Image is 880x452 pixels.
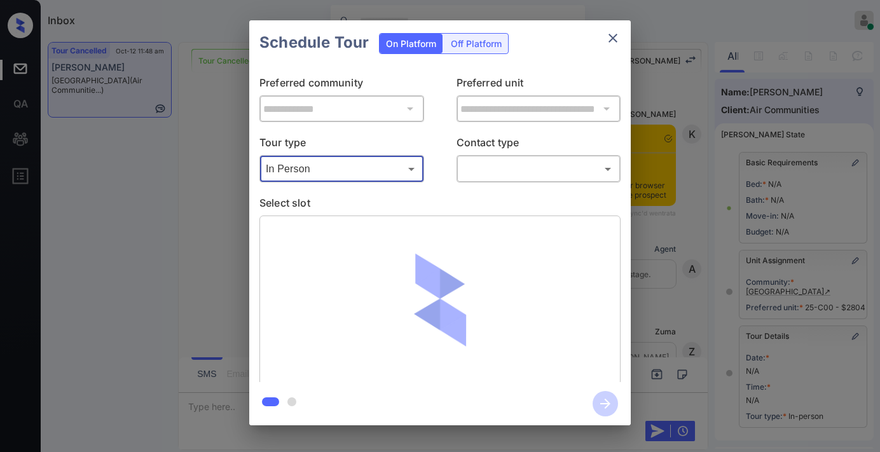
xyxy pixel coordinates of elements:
img: loaderv1.7921fd1ed0a854f04152.gif [366,226,515,375]
p: Tour type [259,135,424,155]
h2: Schedule Tour [249,20,379,65]
p: Contact type [457,135,621,155]
p: Preferred community [259,75,424,95]
button: btn-next [585,387,626,420]
button: close [600,25,626,51]
div: On Platform [380,34,443,53]
div: Off Platform [444,34,508,53]
div: In Person [263,158,421,179]
p: Select slot [259,195,621,216]
p: Preferred unit [457,75,621,95]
